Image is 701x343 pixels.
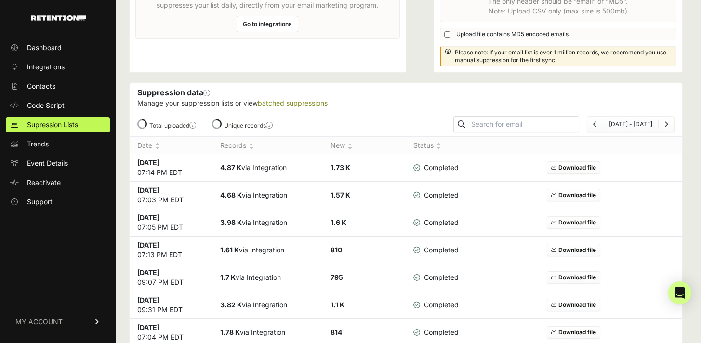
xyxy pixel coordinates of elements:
strong: [DATE] [137,268,159,277]
img: no_sort-eaf950dc5ab64cae54d48a5578032e96f70b2ecb7d747501f34c8f2db400fb66.gif [155,143,160,150]
label: Total uploaded [149,122,196,129]
strong: 1.61 K [220,246,239,254]
th: Records [212,137,323,155]
span: Completed [413,300,459,310]
a: Dashboard [6,40,110,55]
a: Reactivate [6,175,110,190]
th: Status [406,137,466,155]
strong: 1.1 K [331,301,344,309]
strong: [DATE] [137,241,159,249]
a: Contacts [6,79,110,94]
a: Download file [547,161,600,174]
strong: 1.78 K [220,328,240,336]
span: Support [27,197,53,207]
strong: 795 [331,273,343,281]
th: Date [130,137,212,155]
span: Integrations [27,62,65,72]
span: Code Script [27,101,65,110]
strong: 1.6 K [331,218,346,226]
a: Trends [6,136,110,152]
strong: [DATE] [137,323,159,331]
img: Retention.com [31,15,86,21]
p: Manage your suppression lists or view [137,98,675,108]
a: MY ACCOUNT [6,307,110,336]
span: Completed [413,163,459,172]
span: Reactivate [27,178,61,187]
nav: Page navigation [587,116,675,132]
strong: [DATE] [137,296,159,304]
a: Event Details [6,156,110,171]
strong: 3.82 K [220,301,242,309]
span: Completed [413,328,459,337]
img: no_sort-eaf950dc5ab64cae54d48a5578032e96f70b2ecb7d747501f34c8f2db400fb66.gif [436,143,441,150]
strong: [DATE] [137,186,159,194]
div: Open Intercom Messenger [668,281,691,304]
strong: 4.87 K [220,163,241,171]
a: Download file [547,189,600,201]
td: via Integration [212,154,323,182]
td: 07:13 PM EDT [130,237,212,264]
a: Next [664,120,668,128]
span: Completed [413,273,459,282]
a: Support [6,194,110,210]
span: Completed [413,218,459,227]
th: New [323,137,406,155]
a: Download file [547,271,600,284]
strong: 3.98 K [220,218,242,226]
span: Upload file contains MD5 encoded emails. [456,30,570,38]
td: 07:14 PM EDT [130,154,212,182]
strong: [DATE] [137,158,159,167]
strong: 1.57 K [331,191,350,199]
span: Contacts [27,81,55,91]
span: Supression Lists [27,120,78,130]
span: Completed [413,190,459,200]
td: via Integration [212,291,323,319]
a: batched suppressions [258,99,328,107]
li: [DATE] - [DATE] [603,120,658,128]
td: via Integration [212,182,323,209]
img: no_sort-eaf950dc5ab64cae54d48a5578032e96f70b2ecb7d747501f34c8f2db400fb66.gif [249,143,254,150]
a: Go to integrations [237,16,298,32]
a: Download file [547,326,600,339]
span: Event Details [27,158,68,168]
td: via Integration [212,237,323,264]
a: Previous [593,120,597,128]
span: Completed [413,245,459,255]
td: 09:31 PM EDT [130,291,212,319]
a: Download file [547,299,600,311]
a: Code Script [6,98,110,113]
input: Upload file contains MD5 encoded emails. [444,31,450,38]
strong: 1.73 K [331,163,350,171]
input: Search for email [469,118,579,131]
span: Trends [27,139,49,149]
td: 07:05 PM EDT [130,209,212,237]
div: Suppression data [130,83,682,112]
a: Supression Lists [6,117,110,132]
span: MY ACCOUNT [15,317,63,327]
td: 09:07 PM EDT [130,264,212,291]
img: no_sort-eaf950dc5ab64cae54d48a5578032e96f70b2ecb7d747501f34c8f2db400fb66.gif [347,143,353,150]
a: Integrations [6,59,110,75]
td: 07:03 PM EDT [130,182,212,209]
span: Dashboard [27,43,62,53]
strong: 814 [331,328,342,336]
strong: 1.7 K [220,273,236,281]
td: via Integration [212,209,323,237]
strong: 4.68 K [220,191,242,199]
strong: [DATE] [137,213,159,222]
td: via Integration [212,264,323,291]
label: Unique records [224,122,273,129]
a: Download file [547,216,600,229]
strong: 810 [331,246,342,254]
a: Download file [547,244,600,256]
